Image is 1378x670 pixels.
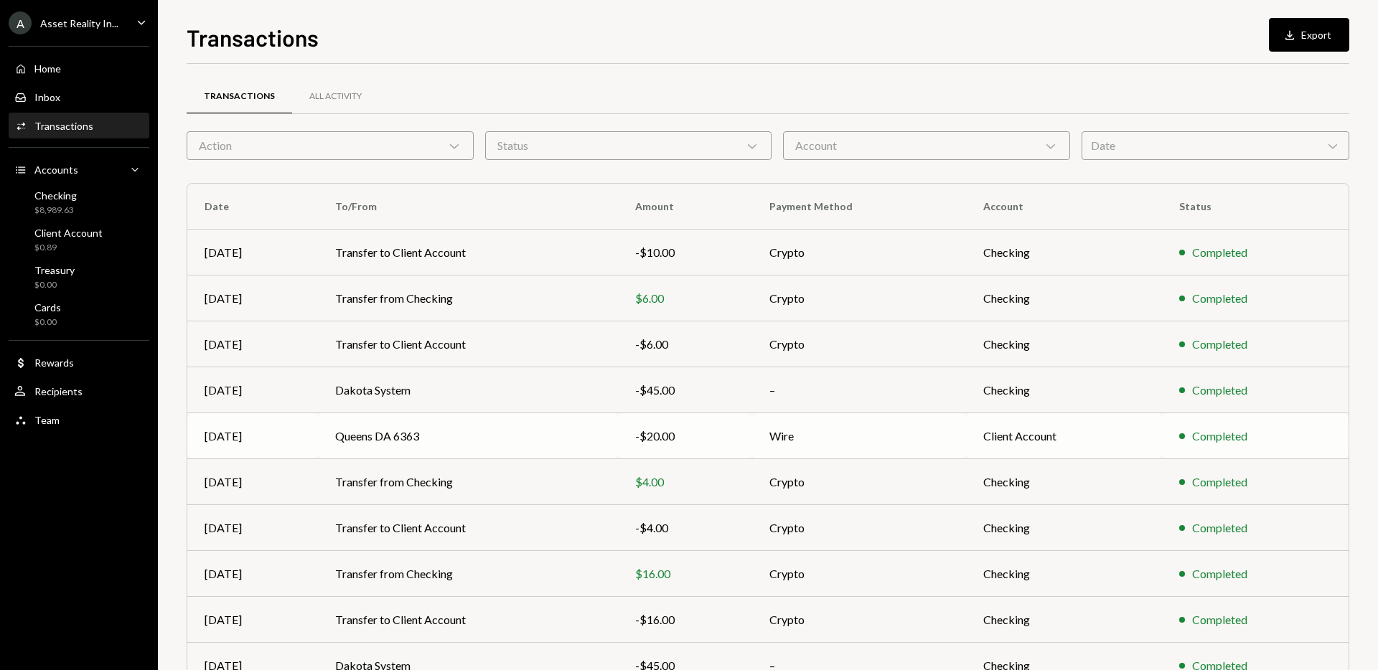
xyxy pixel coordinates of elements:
[1162,184,1349,230] th: Status
[40,17,118,29] div: Asset Reality In...
[966,184,1162,230] th: Account
[9,407,149,433] a: Team
[34,301,61,313] div: Cards
[752,367,966,413] td: –
[783,131,1070,160] div: Account
[635,473,735,491] div: $4.00
[34,120,93,132] div: Transactions
[34,242,103,254] div: $0.89
[34,316,61,329] div: $0.00
[966,321,1162,367] td: Checking
[34,279,75,291] div: $0.00
[635,565,735,582] div: $16.00
[1269,18,1349,52] button: Export
[9,260,149,294] a: Treasury$0.00
[318,413,618,459] td: Queens DA 6363
[205,473,301,491] div: [DATE]
[752,230,966,275] td: Crypto
[485,131,772,160] div: Status
[9,11,32,34] div: A
[318,184,618,230] th: To/From
[34,164,78,176] div: Accounts
[187,184,318,230] th: Date
[752,551,966,597] td: Crypto
[34,385,83,397] div: Recipients
[34,357,74,369] div: Rewards
[1192,382,1247,399] div: Completed
[309,90,362,103] div: All Activity
[34,227,103,239] div: Client Account
[187,131,474,160] div: Action
[635,382,735,399] div: -$45.00
[635,428,735,445] div: -$20.00
[34,264,75,276] div: Treasury
[318,275,618,321] td: Transfer from Checking
[318,367,618,413] td: Dakota System
[205,244,301,261] div: [DATE]
[205,382,301,399] div: [DATE]
[1192,519,1247,537] div: Completed
[205,519,301,537] div: [DATE]
[1192,428,1247,445] div: Completed
[9,84,149,110] a: Inbox
[9,185,149,220] a: Checking$8,989.63
[966,551,1162,597] td: Checking
[318,505,618,551] td: Transfer to Client Account
[9,55,149,81] a: Home
[635,336,735,353] div: -$6.00
[752,597,966,643] td: Crypto
[1192,290,1247,307] div: Completed
[635,244,735,261] div: -$10.00
[318,321,618,367] td: Transfer to Client Account
[187,78,292,115] a: Transactions
[752,184,966,230] th: Payment Method
[1192,473,1247,491] div: Completed
[187,23,319,52] h1: Transactions
[635,519,735,537] div: -$4.00
[318,459,618,505] td: Transfer from Checking
[966,230,1162,275] td: Checking
[318,551,618,597] td: Transfer from Checking
[966,505,1162,551] td: Checking
[1192,336,1247,353] div: Completed
[34,204,77,217] div: $8,989.63
[205,290,301,307] div: [DATE]
[318,230,618,275] td: Transfer to Client Account
[9,222,149,257] a: Client Account$0.89
[204,90,275,103] div: Transactions
[318,597,618,643] td: Transfer to Client Account
[1192,565,1247,582] div: Completed
[292,78,379,115] a: All Activity
[9,113,149,138] a: Transactions
[1192,611,1247,628] div: Completed
[9,349,149,375] a: Rewards
[1082,131,1349,160] div: Date
[966,275,1162,321] td: Checking
[635,611,735,628] div: -$16.00
[34,414,60,426] div: Team
[1192,244,1247,261] div: Completed
[752,413,966,459] td: Wire
[205,428,301,445] div: [DATE]
[205,336,301,353] div: [DATE]
[9,297,149,331] a: Cards$0.00
[966,413,1162,459] td: Client Account
[635,290,735,307] div: $6.00
[34,189,77,202] div: Checking
[966,597,1162,643] td: Checking
[752,275,966,321] td: Crypto
[205,565,301,582] div: [DATE]
[205,611,301,628] div: [DATE]
[752,505,966,551] td: Crypto
[618,184,752,230] th: Amount
[9,378,149,404] a: Recipients
[966,459,1162,505] td: Checking
[966,367,1162,413] td: Checking
[9,156,149,182] a: Accounts
[752,459,966,505] td: Crypto
[752,321,966,367] td: Crypto
[34,91,60,103] div: Inbox
[34,62,61,75] div: Home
